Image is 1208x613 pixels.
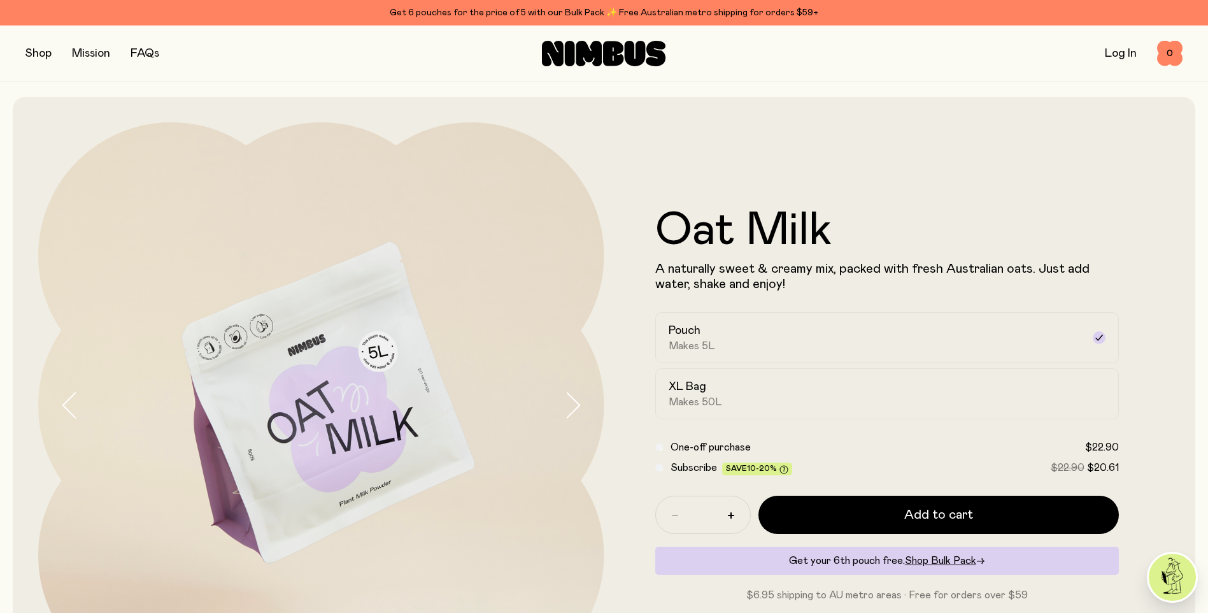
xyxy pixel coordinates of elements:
h2: Pouch [669,323,700,338]
p: $6.95 shipping to AU metro areas · Free for orders over $59 [655,588,1119,603]
span: Makes 50L [669,396,722,408]
span: $22.90 [1085,442,1119,452]
div: Get your 6th pouch free. [655,547,1119,575]
h1: Oat Milk [655,208,1119,254]
a: Shop Bulk Pack→ [905,556,985,566]
a: Mission [72,48,110,59]
span: $22.90 [1051,463,1084,473]
span: Subscribe [671,463,717,473]
span: Add to cart [904,506,973,524]
span: Makes 5L [669,340,715,352]
span: 10-20% [747,465,777,472]
span: $20.61 [1087,463,1119,473]
span: Save [726,465,788,474]
button: Add to cart [758,496,1119,534]
h2: XL Bag [669,379,706,394]
button: 0 [1157,41,1183,66]
img: agent [1149,554,1196,601]
div: Get 6 pouches for the price of 5 with our Bulk Pack ✨ Free Australian metro shipping for orders $59+ [25,5,1183,20]
a: FAQs [131,48,159,59]
p: A naturally sweet & creamy mix, packed with fresh Australian oats. Just add water, shake and enjoy! [655,261,1119,292]
a: Log In [1105,48,1137,59]
span: Shop Bulk Pack [905,556,976,566]
span: One-off purchase [671,442,751,452]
